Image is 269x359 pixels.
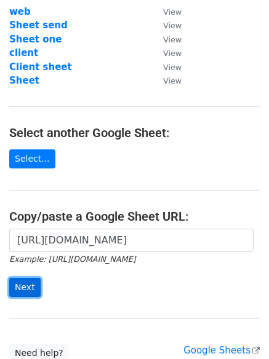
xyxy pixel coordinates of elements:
a: View [151,6,182,17]
h4: Select another Google Sheet: [9,125,260,140]
a: Sheet send [9,20,68,31]
a: client [9,47,38,58]
a: Select... [9,149,55,168]
a: View [151,20,182,31]
small: View [163,21,182,30]
a: Google Sheets [183,345,260,356]
a: web [9,6,31,17]
a: Client sheet [9,61,72,73]
h4: Copy/paste a Google Sheet URL: [9,209,260,224]
small: View [163,7,182,17]
small: View [163,76,182,85]
a: View [151,47,182,58]
small: View [163,49,182,58]
input: Paste your Google Sheet URL here [9,229,254,252]
a: Sheet [9,75,39,86]
small: View [163,63,182,72]
small: View [163,35,182,44]
a: View [151,34,182,45]
input: Next [9,278,41,297]
iframe: Chat Widget [207,300,269,359]
a: View [151,75,182,86]
small: Example: [URL][DOMAIN_NAME] [9,254,135,264]
a: View [151,61,182,73]
a: Sheet one [9,34,62,45]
